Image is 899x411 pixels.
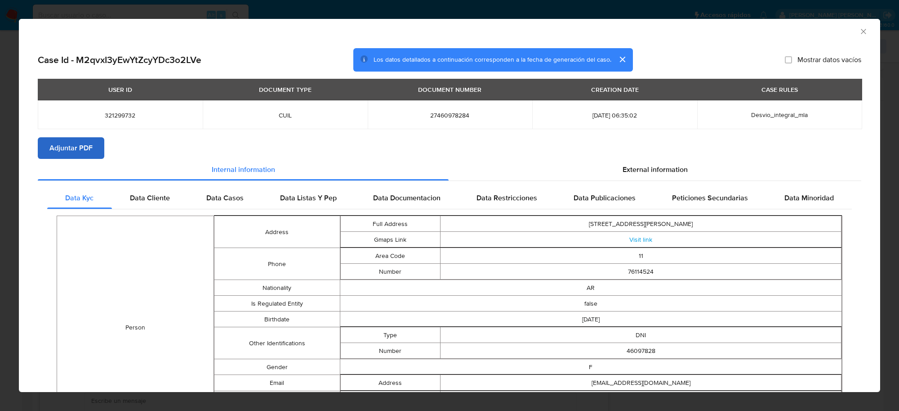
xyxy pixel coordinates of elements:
[340,343,441,359] td: Number
[340,264,441,280] td: Number
[49,138,93,158] span: Adjuntar PDF
[103,82,138,97] div: USER ID
[212,164,275,175] span: Internal information
[19,19,880,392] div: closure-recommendation-modal
[38,137,104,159] button: Adjuntar PDF
[49,111,192,119] span: 321299732
[214,248,340,280] td: Phone
[65,193,93,203] span: Data Kyc
[476,193,537,203] span: Data Restricciones
[441,327,841,343] td: DNI
[340,296,842,312] td: false
[214,375,340,391] td: Email
[254,82,317,97] div: DOCUMENT TYPE
[340,248,441,264] td: Area Code
[859,27,867,35] button: Cerrar ventana
[611,49,633,70] button: cerrar
[206,193,244,203] span: Data Casos
[38,159,861,181] div: Detailed info
[441,216,841,232] td: [STREET_ADDRESS][PERSON_NAME]
[47,187,852,209] div: Detailed internal info
[340,280,842,296] td: AR
[574,193,636,203] span: Data Publicaciones
[130,193,170,203] span: Data Cliente
[441,391,841,407] td: CUIL
[785,56,792,63] input: Mostrar datos vacíos
[378,111,522,119] span: 27460978284
[340,359,842,375] td: F
[340,391,441,407] td: Type
[214,312,340,327] td: Birthdate
[784,193,834,203] span: Data Minoridad
[214,280,340,296] td: Nationality
[441,375,841,391] td: [EMAIL_ADDRESS][DOMAIN_NAME]
[413,82,487,97] div: DOCUMENT NUMBER
[214,111,357,119] span: CUIL
[214,359,340,375] td: Gender
[543,111,686,119] span: [DATE] 06:35:02
[340,232,441,248] td: Gmaps Link
[441,248,841,264] td: 11
[214,327,340,359] td: Other Identifications
[751,110,808,119] span: Desvio_integral_mla
[214,296,340,312] td: Is Regulated Entity
[623,164,688,175] span: External information
[756,82,803,97] div: CASE RULES
[672,193,748,203] span: Peticiones Secundarias
[214,216,340,248] td: Address
[629,235,652,244] a: Visit link
[441,343,841,359] td: 46097828
[340,327,441,343] td: Type
[441,264,841,280] td: 76114524
[340,312,842,327] td: [DATE]
[280,193,337,203] span: Data Listas Y Pep
[797,55,861,64] span: Mostrar datos vacíos
[586,82,644,97] div: CREATION DATE
[340,375,441,391] td: Address
[340,216,441,232] td: Full Address
[38,54,201,66] h2: Case Id - M2qvxI3yEwYtZcyYDc3o2LVe
[373,193,441,203] span: Data Documentacion
[374,55,611,64] span: Los datos detallados a continuación corresponden a la fecha de generación del caso.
